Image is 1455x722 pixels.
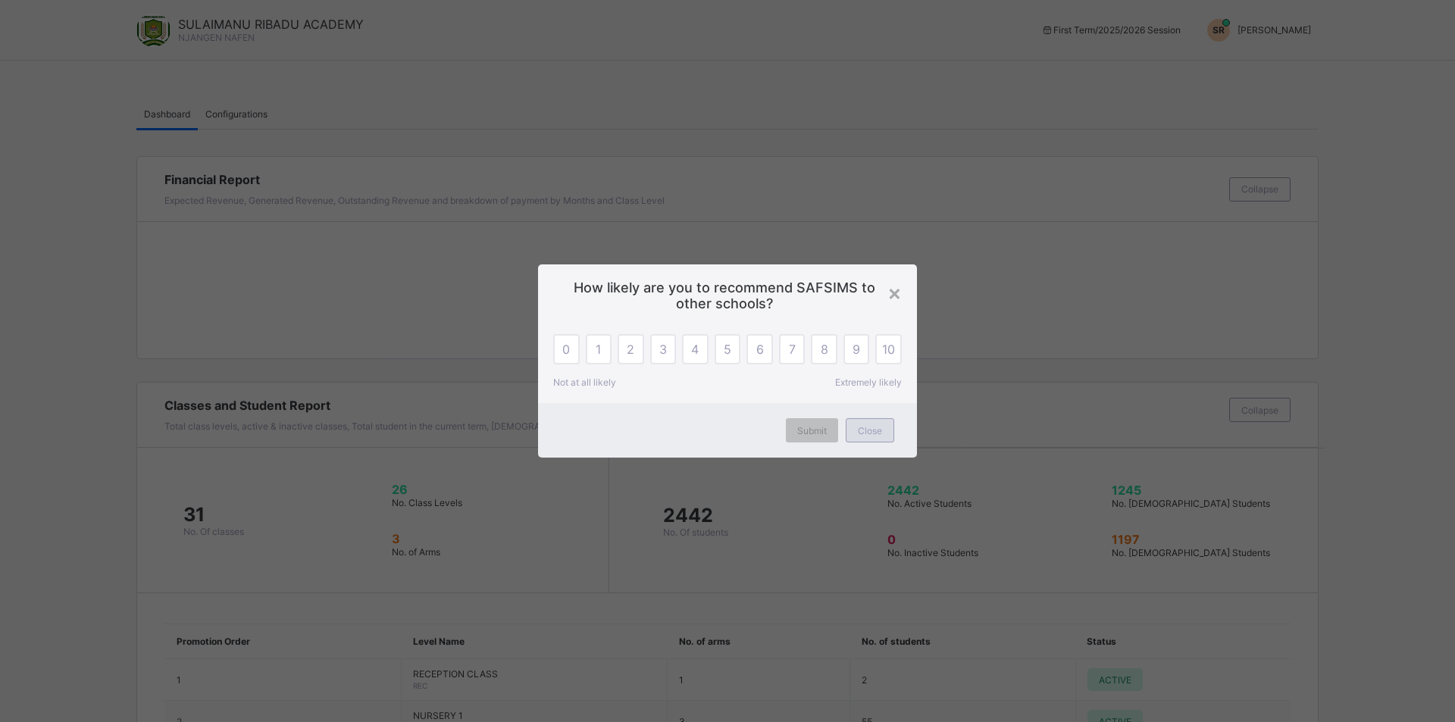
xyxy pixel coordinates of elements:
[596,342,601,357] span: 1
[797,425,827,436] span: Submit
[553,377,616,388] span: Not at all likely
[887,280,902,305] div: ×
[858,425,882,436] span: Close
[853,342,860,357] span: 9
[835,377,902,388] span: Extremely likely
[724,342,731,357] span: 5
[756,342,764,357] span: 6
[882,342,895,357] span: 10
[691,342,699,357] span: 4
[627,342,634,357] span: 2
[561,280,894,311] span: How likely are you to recommend SAFSIMS to other schools?
[553,334,580,364] div: 0
[789,342,796,357] span: 7
[821,342,828,357] span: 8
[659,342,667,357] span: 3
